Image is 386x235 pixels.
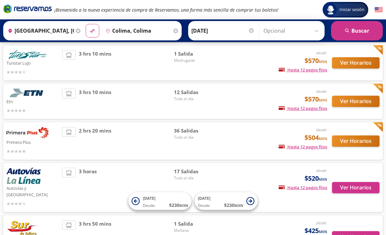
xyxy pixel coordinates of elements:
span: 36 Salidas [174,127,219,134]
em: desde: [316,168,327,173]
span: 3 hrs 10 mins [79,50,111,76]
span: $570 [305,56,327,66]
span: Desde: [143,203,155,208]
span: Hasta 12 pagos fijos [279,144,327,150]
span: 3 hrs 10 mins [79,89,111,114]
button: [DATE]Desde:$230MXN [195,192,258,210]
button: Ver Horarios [332,57,380,69]
input: Buscar Origen [5,23,74,39]
span: 1 Salida [174,50,219,58]
button: English [375,6,383,14]
span: $520 [305,174,327,183]
small: MXN [319,59,327,64]
small: MXN [319,229,327,234]
button: Ver Horarios [332,135,380,147]
span: [DATE] [143,196,155,201]
p: Autovías y [GEOGRAPHIC_DATA] [6,184,59,198]
span: $504 [305,133,327,143]
span: [DATE] [198,196,210,201]
em: ¡Bienvenido a la nueva experiencia de compra de Reservamos, una forma más sencilla de comprar tus... [54,7,278,13]
p: Etn [6,97,59,105]
span: Hasta 12 pagos fijos [279,185,327,190]
button: [DATE]Desde:$230MXN [128,192,191,210]
input: Elegir Fecha [191,23,255,39]
img: Autovías y La Línea [6,168,41,184]
span: Madrugada [174,58,219,63]
em: desde: [316,220,327,226]
small: MXN [234,203,243,208]
span: Hasta 12 pagos fijos [279,105,327,111]
small: MXN [319,98,327,102]
p: Turistar Lujo [6,59,59,67]
span: $ 230 [169,202,188,208]
em: desde: [316,50,327,56]
em: desde: [316,127,327,133]
i: Brand Logo [3,4,52,14]
span: $ 230 [224,202,243,208]
span: Iniciar sesión [337,6,367,13]
span: Todo el día [174,134,219,140]
span: 1 Salida [174,220,219,228]
p: Primera Plus [6,138,59,146]
button: Buscar [331,21,383,40]
img: Primera Plus [6,127,48,138]
small: MXN [319,136,327,141]
span: Todo el día [174,96,219,102]
span: 12 Salidas [174,89,219,96]
span: Mañana [174,228,219,233]
input: Buscar Destino [103,23,172,39]
small: MXN [319,177,327,182]
button: Ver Horarios [332,182,380,193]
span: Hasta 12 pagos fijos [279,67,327,73]
span: $570 [305,94,327,104]
a: Brand Logo [3,4,52,16]
em: desde: [316,89,327,94]
span: 17 Salidas [174,168,219,175]
small: MXN [179,203,188,208]
button: Ver Horarios [332,96,380,107]
input: Opcional [263,23,321,39]
span: Todo el día [174,175,219,181]
img: Etn [6,89,48,97]
img: Turistar Lujo [6,50,48,59]
span: Desde: [198,203,210,208]
span: 3 horas [79,168,97,207]
span: 2 hrs 20 mins [79,127,111,155]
